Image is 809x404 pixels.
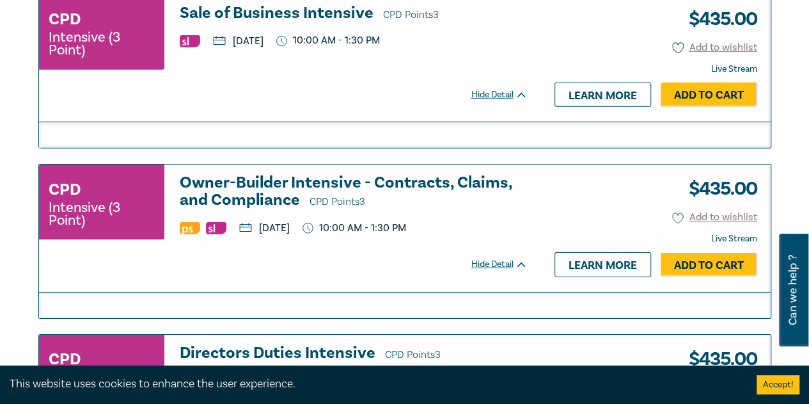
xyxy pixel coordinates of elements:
a: Add to Cart [661,83,757,107]
div: This website uses cookies to enhance the user experience. [10,376,737,392]
h3: CPD [49,348,81,371]
h3: $ 435.00 [679,344,757,374]
span: CPD Points 3 [310,195,365,208]
p: [DATE] [239,223,290,233]
img: Professional Skills [180,222,200,234]
a: Owner-Builder Intensive - Contracts, Claims, and Compliance CPD Points3 [180,174,528,211]
strong: Live Stream [711,63,757,75]
p: 10:00 AM - 1:30 PM [276,35,380,47]
strong: Live Stream [711,233,757,245]
img: Substantive Law [206,222,226,234]
a: Sale of Business Intensive CPD Points3 [180,4,528,24]
button: Add to wishlist [672,210,757,225]
span: CPD Points 3 [385,348,441,361]
p: [DATE] [213,36,263,46]
img: Substantive Law [180,35,200,47]
h3: CPD [49,8,81,31]
a: Directors Duties Intensive CPD Points3 [180,344,528,364]
h3: $ 435.00 [679,174,757,204]
a: Add to Cart [661,253,757,277]
h3: Owner-Builder Intensive - Contracts, Claims, and Compliance [180,174,528,211]
h3: CPD [49,178,81,201]
button: Add to wishlist [672,40,757,55]
a: Learn more [554,252,651,277]
h3: Directors Duties Intensive [180,344,528,364]
div: Hide Detail [471,258,542,271]
span: CPD Points 3 [383,8,439,21]
h3: $ 435.00 [679,4,757,34]
h3: Sale of Business Intensive [180,4,528,24]
button: Accept cookies [757,375,799,394]
small: Intensive (3 Point) [49,201,155,227]
p: 10:00 AM - 1:30 PM [302,222,406,234]
span: Can we help ? [787,241,799,339]
a: Learn more [554,83,651,107]
div: Hide Detail [471,88,542,101]
small: Intensive (3 Point) [49,31,155,56]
